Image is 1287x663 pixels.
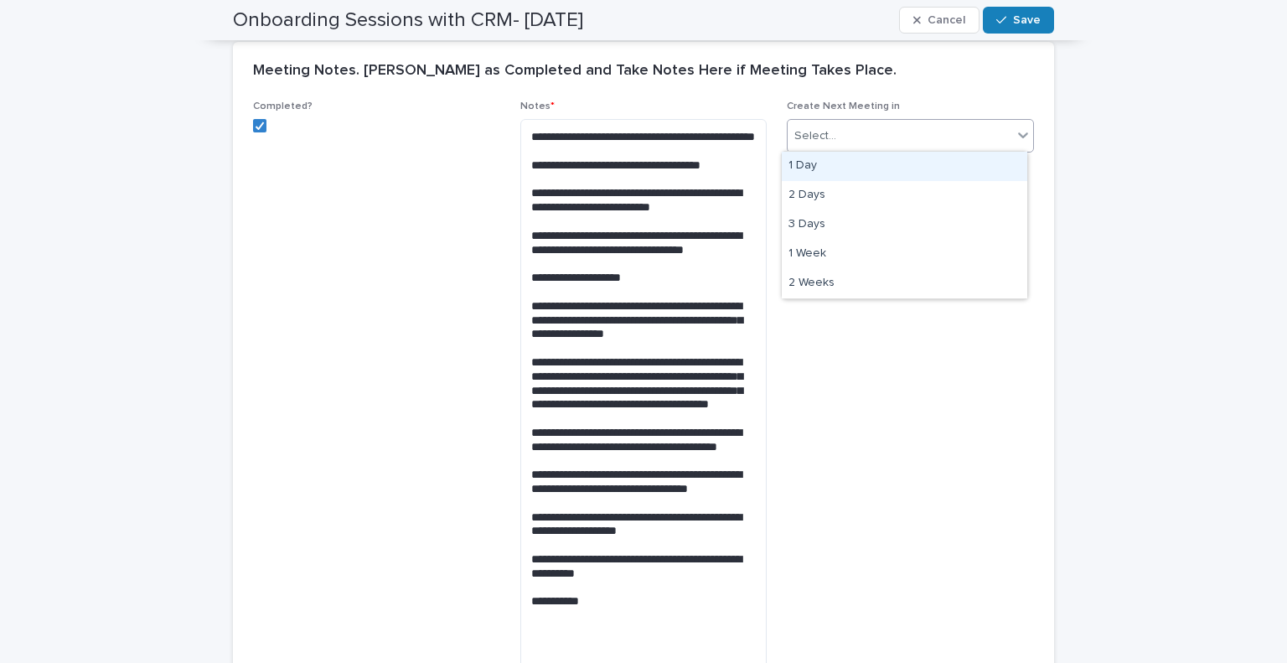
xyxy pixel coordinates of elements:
span: Cancel [928,14,965,26]
span: Create Next Meeting in [787,101,900,111]
button: Save [983,7,1054,34]
span: Completed? [253,101,313,111]
div: 3 Days [782,210,1027,240]
h2: Onboarding Sessions with CRM- [DATE] [233,8,583,33]
div: 2 Weeks [782,269,1027,298]
span: Save [1013,14,1041,26]
button: Cancel [899,7,979,34]
h2: Meeting Notes. [PERSON_NAME] as Completed and Take Notes Here if Meeting Takes Place. [253,62,897,80]
div: Select... [794,127,836,145]
div: 1 Week [782,240,1027,269]
div: 1 Day [782,152,1027,181]
span: Notes [520,101,555,111]
div: 2 Days [782,181,1027,210]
